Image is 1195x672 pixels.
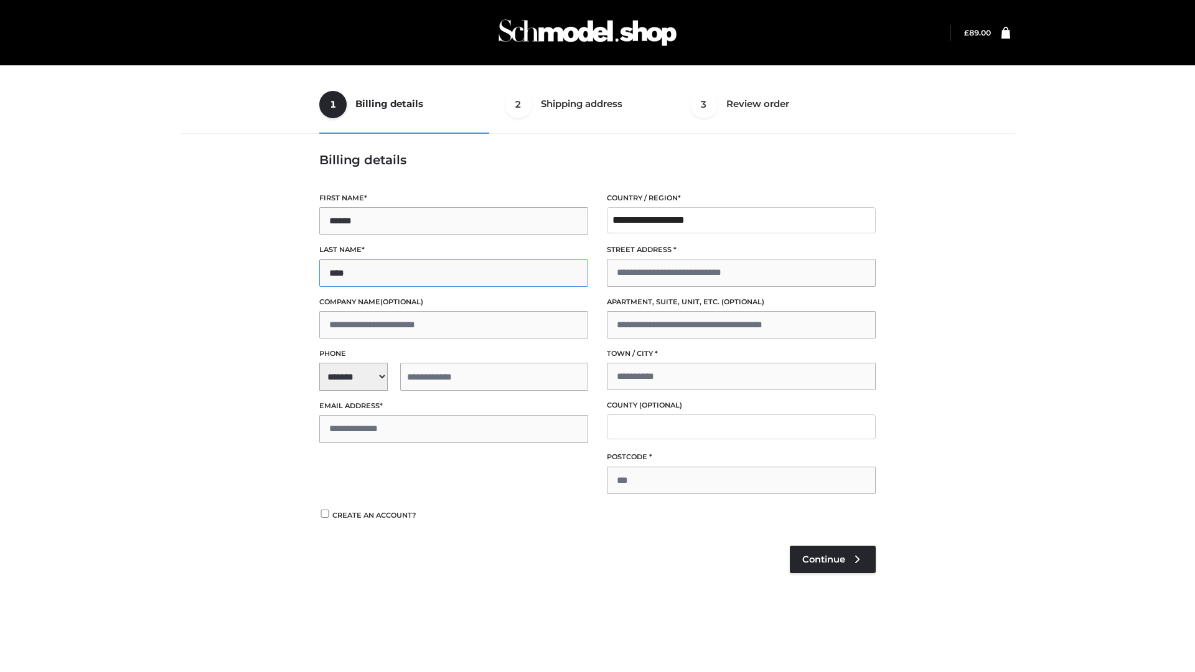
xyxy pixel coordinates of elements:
label: Town / City [607,348,876,360]
span: Continue [802,554,845,565]
label: Country / Region [607,192,876,204]
a: £89.00 [964,28,991,37]
input: Create an account? [319,510,330,518]
img: Schmodel Admin 964 [494,8,681,57]
label: First name [319,192,588,204]
span: (optional) [639,401,682,409]
label: Apartment, suite, unit, etc. [607,296,876,308]
span: £ [964,28,969,37]
label: Company name [319,296,588,308]
span: (optional) [380,297,423,306]
label: County [607,399,876,411]
label: Last name [319,244,588,256]
label: Phone [319,348,588,360]
label: Street address [607,244,876,256]
bdi: 89.00 [964,28,991,37]
h3: Billing details [319,152,876,167]
span: Create an account? [332,511,416,520]
span: (optional) [721,297,764,306]
label: Email address [319,400,588,412]
label: Postcode [607,451,876,463]
a: Continue [790,546,876,573]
